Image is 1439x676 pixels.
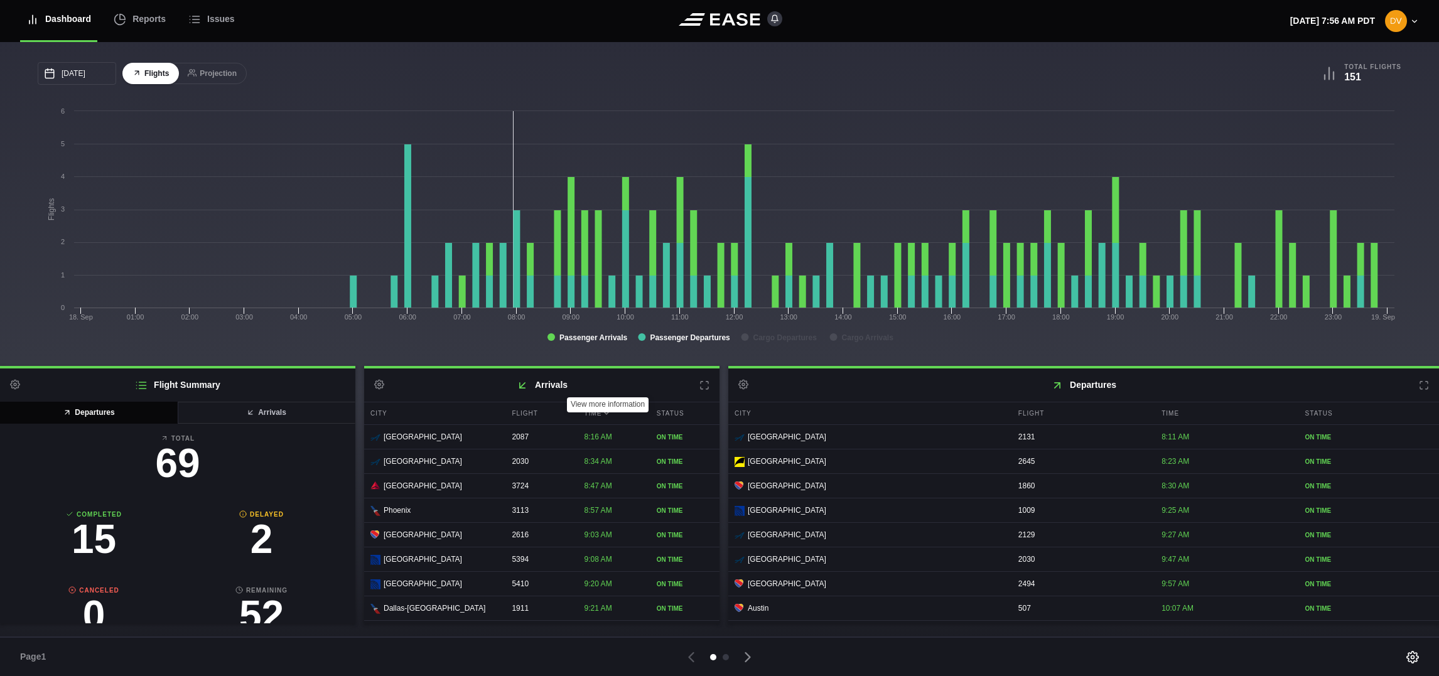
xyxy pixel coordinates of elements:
[505,498,574,522] div: 3113
[1012,572,1152,596] div: 2494
[1344,63,1401,71] b: Total Flights
[345,313,362,321] text: 05:00
[1161,432,1189,441] span: 8:11 AM
[61,304,65,311] text: 0
[505,621,574,645] div: 3282
[61,271,65,279] text: 1
[1385,10,1407,32] img: 6d3e5a4cbe29da698bbe79a73b1ffc79
[10,586,178,595] b: Canceled
[384,603,485,614] span: Dallas-[GEOGRAPHIC_DATA]
[1161,481,1189,490] span: 8:30 AM
[10,586,178,641] a: Canceled0
[753,333,817,342] tspan: Cargo Departures
[585,604,612,613] span: 9:21 AM
[10,510,178,519] b: Completed
[61,205,65,213] text: 3
[578,402,647,424] div: Time
[10,595,178,635] h3: 0
[1215,313,1233,321] text: 21:00
[1012,498,1152,522] div: 1009
[1161,313,1179,321] text: 20:00
[505,425,574,449] div: 2087
[181,313,199,321] text: 02:00
[384,480,462,491] span: [GEOGRAPHIC_DATA]
[505,523,574,547] div: 2616
[1305,604,1433,613] div: ON TIME
[178,519,345,559] h3: 2
[1052,313,1070,321] text: 18:00
[505,547,574,571] div: 5394
[1270,313,1288,321] text: 22:00
[617,313,634,321] text: 10:00
[10,519,178,559] h3: 15
[235,313,253,321] text: 03:00
[384,505,411,516] span: Phoenix
[1325,313,1342,321] text: 23:00
[1305,457,1433,466] div: ON TIME
[726,313,743,321] text: 12:00
[1371,313,1395,321] tspan: 19. Sep
[657,604,713,613] div: ON TIME
[1161,506,1189,515] span: 9:25 AM
[585,579,612,588] span: 9:20 AM
[748,554,826,565] span: [GEOGRAPHIC_DATA]
[178,595,345,635] h3: 52
[384,529,462,540] span: [GEOGRAPHIC_DATA]
[1344,72,1361,82] b: 151
[1305,432,1433,442] div: ON TIME
[505,572,574,596] div: 5410
[563,313,580,321] text: 09:00
[508,313,525,321] text: 08:00
[585,481,612,490] span: 8:47 AM
[1161,530,1189,539] span: 9:27 AM
[290,313,308,321] text: 04:00
[657,579,713,589] div: ON TIME
[1305,555,1433,564] div: ON TIME
[505,402,574,424] div: Flight
[650,402,719,424] div: Status
[559,333,628,342] tspan: Passenger Arrivals
[1012,596,1152,620] div: 507
[834,313,852,321] text: 14:00
[671,313,689,321] text: 11:00
[61,173,65,180] text: 4
[1012,547,1152,571] div: 2030
[1012,425,1152,449] div: 2131
[780,313,797,321] text: 13:00
[1155,402,1295,424] div: Time
[61,107,65,115] text: 6
[399,313,416,321] text: 06:00
[1012,449,1152,473] div: 2645
[657,506,713,515] div: ON TIME
[1305,506,1433,515] div: ON TIME
[384,578,462,589] span: [GEOGRAPHIC_DATA]
[748,603,768,614] span: Austin
[61,140,65,148] text: 5
[657,457,713,466] div: ON TIME
[47,198,56,220] tspan: Flights
[585,432,612,441] span: 8:16 AM
[20,650,51,663] span: Page 1
[1012,474,1152,498] div: 1860
[1161,579,1189,588] span: 9:57 AM
[364,368,719,402] h2: Arrivals
[1161,457,1189,466] span: 8:23 AM
[1012,402,1152,424] div: Flight
[1012,523,1152,547] div: 2129
[944,313,961,321] text: 16:00
[1305,579,1433,589] div: ON TIME
[505,474,574,498] div: 3724
[10,443,345,483] h3: 69
[178,510,345,519] b: Delayed
[364,402,502,424] div: City
[1290,14,1375,28] p: [DATE] 7:56 AM PDT
[384,431,462,443] span: [GEOGRAPHIC_DATA]
[505,449,574,473] div: 2030
[748,505,826,516] span: [GEOGRAPHIC_DATA]
[748,480,826,491] span: [GEOGRAPHIC_DATA]
[728,368,1439,402] h2: Departures
[748,529,826,540] span: [GEOGRAPHIC_DATA]
[657,481,713,491] div: ON TIME
[842,333,894,342] tspan: Cargo Arrivals
[1305,530,1433,540] div: ON TIME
